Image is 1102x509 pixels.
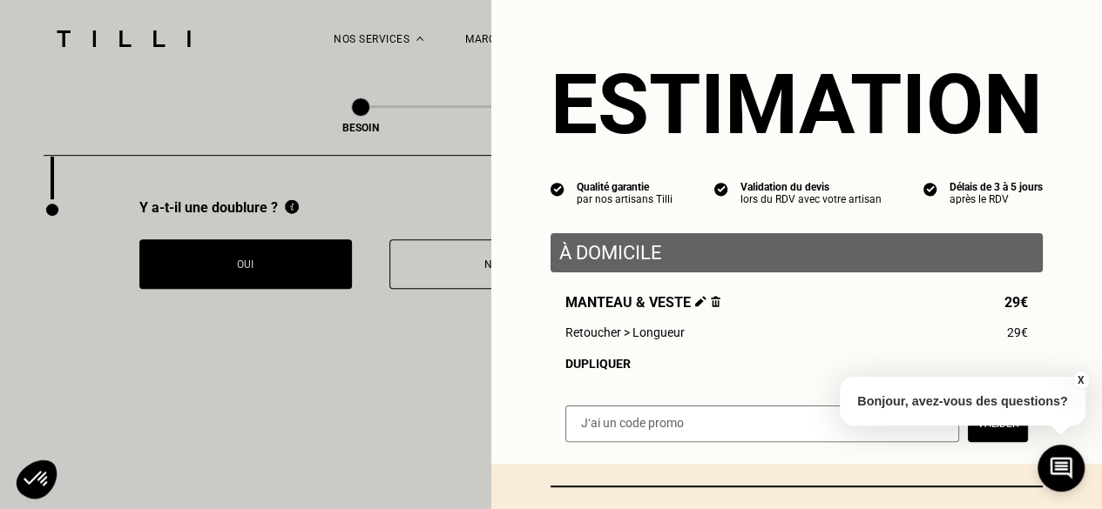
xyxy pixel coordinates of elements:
img: Supprimer [711,296,720,307]
span: Manteau & veste [565,294,720,311]
div: Qualité garantie [577,181,673,193]
p: À domicile [559,242,1034,264]
img: icon list info [923,181,937,197]
div: lors du RDV avec votre artisan [740,193,882,205]
div: Dupliquer [565,357,1028,371]
div: après le RDV [950,193,1043,205]
span: 29€ [1007,325,1028,339]
div: Délais de 3 à 5 jours [950,181,1043,193]
section: Estimation [551,56,1043,153]
span: Retoucher > Longueur [565,325,685,339]
img: icon list info [551,181,565,197]
img: Éditer [695,296,706,307]
p: Bonjour, avez-vous des questions? [840,377,1085,425]
button: X [1072,371,1089,390]
img: icon list info [714,181,728,197]
div: Validation du devis [740,181,882,193]
input: J‘ai un code promo [565,405,959,442]
span: 29€ [1004,294,1028,311]
div: par nos artisans Tilli [577,193,673,205]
